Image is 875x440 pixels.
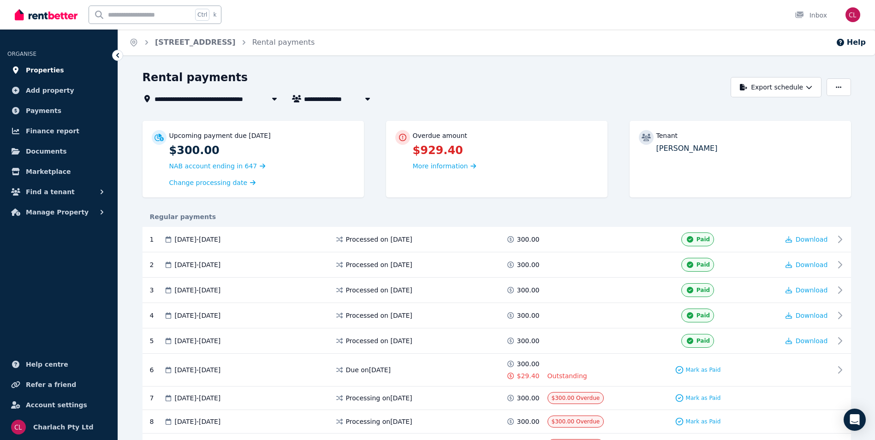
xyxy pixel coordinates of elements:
[413,143,598,158] p: $929.40
[346,417,412,426] span: Processing on [DATE]
[11,420,26,434] img: Charlach Pty Ltd
[150,283,164,297] div: 3
[552,418,600,425] span: $300.00 Overdue
[836,37,866,48] button: Help
[175,365,221,375] span: [DATE] - [DATE]
[26,399,87,410] span: Account settings
[169,178,256,187] a: Change processing date
[796,337,828,345] span: Download
[517,393,540,403] span: 300.00
[150,416,164,428] div: 8
[26,379,76,390] span: Refer a friend
[213,11,216,18] span: k
[346,260,412,269] span: Processed on [DATE]
[26,186,75,197] span: Find a tenant
[786,336,828,345] button: Download
[7,375,110,394] a: Refer a friend
[548,371,587,381] span: Outstanding
[844,409,866,431] div: Open Intercom Messenger
[786,235,828,244] button: Download
[346,336,412,345] span: Processed on [DATE]
[7,396,110,414] a: Account settings
[118,30,326,55] nav: Breadcrumb
[26,359,68,370] span: Help centre
[686,366,721,374] span: Mark as Paid
[150,359,164,381] div: 6
[7,101,110,120] a: Payments
[169,162,257,170] span: NAB account ending in 647
[796,236,828,243] span: Download
[552,395,600,401] span: $300.00 Overdue
[346,235,412,244] span: Processed on [DATE]
[155,38,236,47] a: [STREET_ADDRESS]
[26,65,64,76] span: Properties
[517,359,540,369] span: 300.00
[26,105,61,116] span: Payments
[413,162,468,170] span: More information
[796,261,828,268] span: Download
[150,258,164,272] div: 2
[696,261,710,268] span: Paid
[175,393,221,403] span: [DATE] - [DATE]
[26,125,79,137] span: Finance report
[517,235,540,244] span: 300.00
[175,235,221,244] span: [DATE] - [DATE]
[696,236,710,243] span: Paid
[175,285,221,295] span: [DATE] - [DATE]
[169,143,355,158] p: $300.00
[7,183,110,201] button: Find a tenant
[696,312,710,319] span: Paid
[686,418,721,425] span: Mark as Paid
[26,207,89,218] span: Manage Property
[33,422,94,433] span: Charlach Pty Ltd
[7,51,36,57] span: ORGANISE
[786,260,828,269] button: Download
[7,122,110,140] a: Finance report
[696,286,710,294] span: Paid
[795,11,827,20] div: Inbox
[656,143,842,154] p: [PERSON_NAME]
[169,131,271,140] p: Upcoming payment due [DATE]
[346,393,412,403] span: Processing on [DATE]
[796,286,828,294] span: Download
[731,77,821,97] button: Export schedule
[15,8,77,22] img: RentBetter
[696,337,710,345] span: Paid
[686,394,721,402] span: Mark as Paid
[150,309,164,322] div: 4
[845,7,860,22] img: Charlach Pty Ltd
[517,336,540,345] span: 300.00
[175,417,221,426] span: [DATE] - [DATE]
[7,81,110,100] a: Add property
[7,142,110,161] a: Documents
[517,285,540,295] span: 300.00
[169,178,248,187] span: Change processing date
[195,9,209,21] span: Ctrl
[175,311,221,320] span: [DATE] - [DATE]
[26,85,74,96] span: Add property
[517,371,540,381] span: $29.40
[796,312,828,319] span: Download
[143,212,851,221] div: Regular payments
[143,70,248,85] h1: Rental payments
[346,311,412,320] span: Processed on [DATE]
[786,285,828,295] button: Download
[346,365,391,375] span: Due on [DATE]
[413,131,467,140] p: Overdue amount
[7,162,110,181] a: Marketplace
[150,232,164,246] div: 1
[517,311,540,320] span: 300.00
[7,61,110,79] a: Properties
[150,334,164,348] div: 5
[517,417,540,426] span: 300.00
[26,166,71,177] span: Marketplace
[150,392,164,404] div: 7
[7,203,110,221] button: Manage Property
[175,336,221,345] span: [DATE] - [DATE]
[26,146,67,157] span: Documents
[7,355,110,374] a: Help centre
[252,38,315,47] a: Rental payments
[517,260,540,269] span: 300.00
[786,311,828,320] button: Download
[346,285,412,295] span: Processed on [DATE]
